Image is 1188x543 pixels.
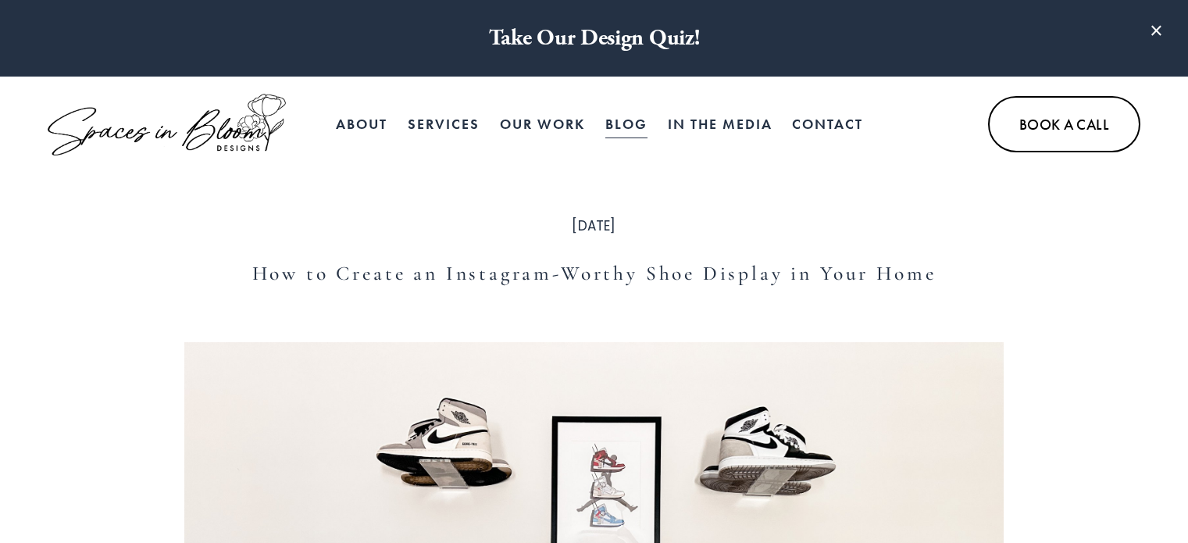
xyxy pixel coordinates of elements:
[48,94,286,155] img: Spaces in Bloom Designs
[572,216,615,235] span: [DATE]
[500,109,585,140] a: Our Work
[184,259,1004,288] h1: How to Create an Instagram-Worthy Shoe Display in Your Home
[336,109,387,140] a: About
[792,109,863,140] a: Contact
[668,109,772,140] a: In the Media
[408,109,480,140] a: Services
[605,109,648,140] a: Blog
[988,96,1140,153] a: Book A Call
